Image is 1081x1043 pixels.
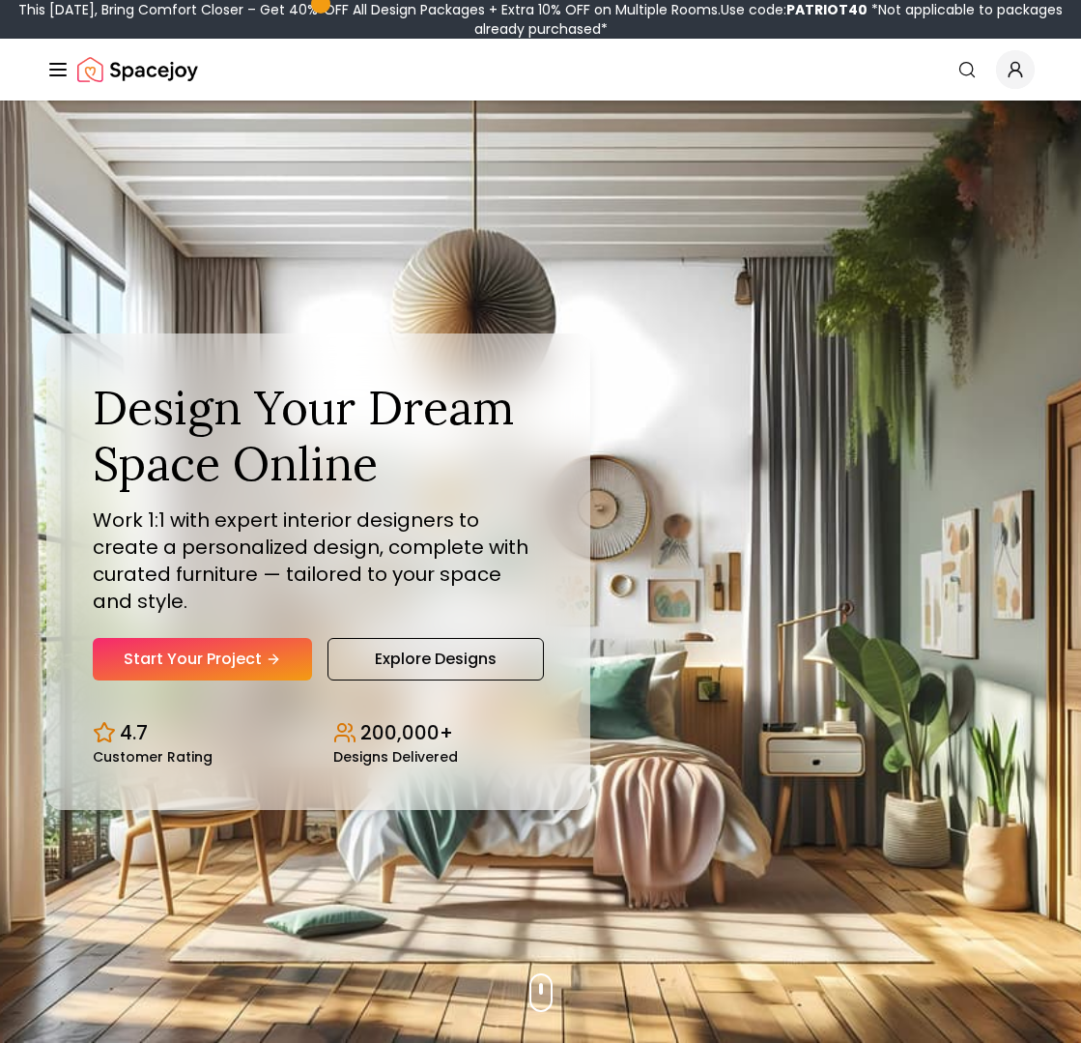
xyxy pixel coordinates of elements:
p: Work 1:1 with expert interior designers to create a personalized design, complete with curated fu... [93,507,544,615]
small: Designs Delivered [333,750,458,764]
a: Explore Designs [327,638,544,681]
nav: Global [46,39,1035,101]
p: 4.7 [120,719,148,746]
h1: Design Your Dream Space Online [93,380,544,491]
a: Start Your Project [93,638,312,681]
p: 200,000+ [360,719,453,746]
small: Customer Rating [93,750,213,764]
a: Spacejoy [77,50,198,89]
div: Design stats [93,704,544,764]
img: Spacejoy Logo [77,50,198,89]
